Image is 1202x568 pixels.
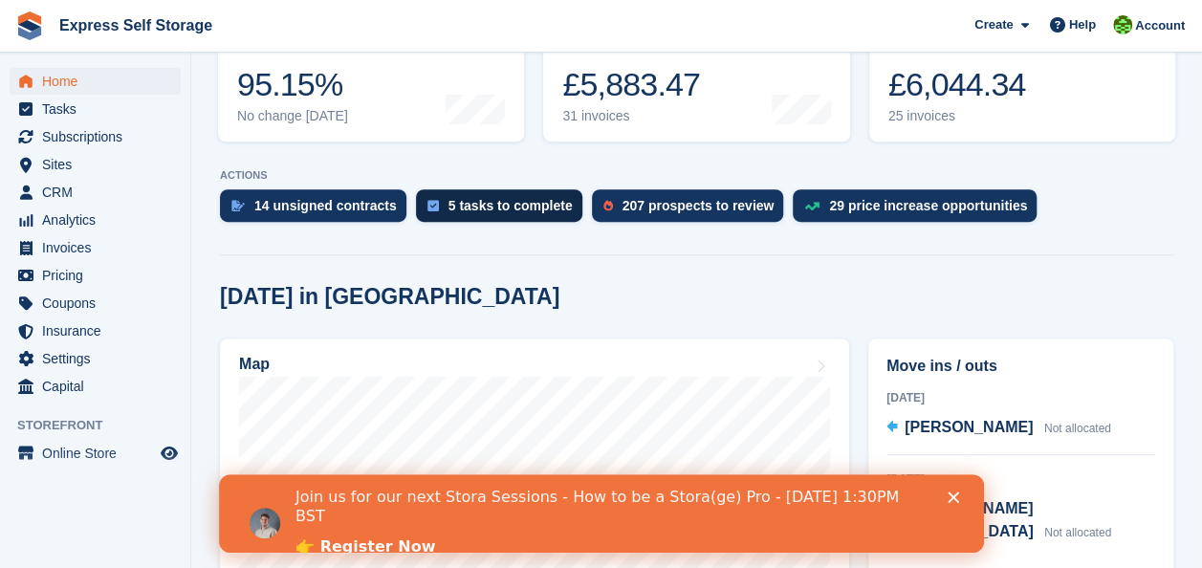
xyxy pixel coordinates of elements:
[42,234,157,261] span: Invoices
[886,416,1111,441] a: [PERSON_NAME] Not allocated
[42,68,157,95] span: Home
[10,317,181,344] a: menu
[10,96,181,122] a: menu
[1113,15,1132,34] img: Sonia Shah
[15,11,44,40] img: stora-icon-8386f47178a22dfd0bd8f6a31ec36ba5ce8667c1dd55bd0f319d3a0aa187defe.svg
[239,356,270,373] h2: Map
[220,189,416,231] a: 14 unsigned contracts
[905,419,1033,435] span: [PERSON_NAME]
[42,345,157,372] span: Settings
[42,317,157,344] span: Insurance
[17,416,190,435] span: Storefront
[10,290,181,317] a: menu
[237,65,348,104] div: 95.15%
[592,189,794,231] a: 207 prospects to review
[220,169,1173,182] p: ACTIONS
[237,108,348,124] div: No change [DATE]
[974,15,1013,34] span: Create
[42,207,157,233] span: Analytics
[888,108,1026,124] div: 25 invoices
[42,373,157,400] span: Capital
[562,65,705,104] div: £5,883.47
[888,65,1026,104] div: £6,044.34
[231,200,245,211] img: contract_signature_icon-13c848040528278c33f63329250d36e43548de30e8caae1d1a13099fd9432cc5.svg
[42,151,157,178] span: Sites
[448,198,573,213] div: 5 tasks to complete
[42,440,157,467] span: Online Store
[729,17,748,29] div: Close
[1069,15,1096,34] span: Help
[562,108,705,124] div: 31 invoices
[254,198,397,213] div: 14 unsigned contracts
[804,202,820,210] img: price_increase_opportunities-93ffe204e8149a01c8c9dc8f82e8f89637d9d84a8eef4429ea346261dce0b2c0.svg
[793,189,1046,231] a: 29 price increase opportunities
[10,123,181,150] a: menu
[42,123,157,150] span: Subscriptions
[886,470,1155,488] div: [DATE]
[218,20,524,142] a: Occupancy 95.15% No change [DATE]
[829,198,1027,213] div: 29 price increase opportunities
[10,151,181,178] a: menu
[869,20,1175,142] a: Awaiting payment £6,044.34 25 invoices
[42,290,157,317] span: Coupons
[543,20,849,142] a: Month-to-date sales £5,883.47 31 invoices
[219,474,984,553] iframe: Intercom live chat banner
[52,10,220,41] a: Express Self Storage
[10,207,181,233] a: menu
[10,440,181,467] a: menu
[603,200,613,211] img: prospect-51fa495bee0391a8d652442698ab0144808aea92771e9ea1ae160a38d050c398.svg
[10,262,181,289] a: menu
[1044,526,1111,539] span: Not allocated
[220,284,559,310] h2: [DATE] in [GEOGRAPHIC_DATA]
[416,189,592,231] a: 5 tasks to complete
[427,200,439,211] img: task-75834270c22a3079a89374b754ae025e5fb1db73e45f91037f5363f120a921f8.svg
[886,389,1155,406] div: [DATE]
[10,345,181,372] a: menu
[42,262,157,289] span: Pricing
[886,497,1155,545] a: [PERSON_NAME][MEDICAL_DATA] Not allocated
[886,355,1155,378] h2: Move ins / outs
[10,373,181,400] a: menu
[158,442,181,465] a: Preview store
[10,68,181,95] a: menu
[42,179,157,206] span: CRM
[10,179,181,206] a: menu
[10,234,181,261] a: menu
[1044,422,1111,435] span: Not allocated
[623,198,775,213] div: 207 prospects to review
[1135,16,1185,35] span: Account
[42,96,157,122] span: Tasks
[76,63,216,84] a: 👉 Register Now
